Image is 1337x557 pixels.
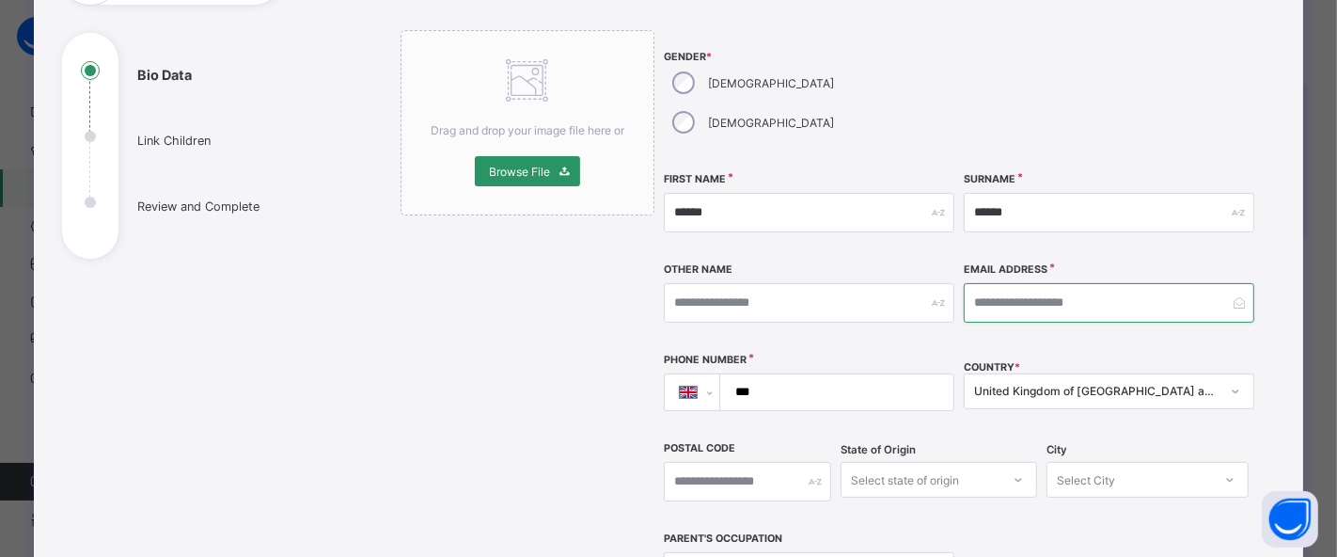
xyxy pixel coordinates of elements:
button: Open asap [1262,491,1318,548]
label: Postal Code [664,442,735,454]
span: Browse File [489,165,550,179]
label: [DEMOGRAPHIC_DATA] [708,116,834,130]
label: Other Name [664,263,732,276]
div: Select City [1057,462,1115,498]
div: Select state of origin [851,462,959,498]
label: Surname [964,173,1015,185]
label: First Name [664,173,726,185]
span: State of Origin [841,443,916,456]
label: Phone Number [664,354,747,366]
span: COUNTRY [964,361,1020,374]
label: Parent's Occupation [664,533,782,545]
div: United Kingdom of [GEOGRAPHIC_DATA] and [GEOGRAPHIC_DATA] [974,385,1219,399]
label: Email Address [964,263,1047,276]
span: Gender [664,51,954,63]
label: [DEMOGRAPHIC_DATA] [708,76,834,90]
span: City [1046,443,1067,456]
span: Drag and drop your image file here or [431,123,624,137]
div: Drag and drop your image file here orBrowse File [401,30,654,215]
